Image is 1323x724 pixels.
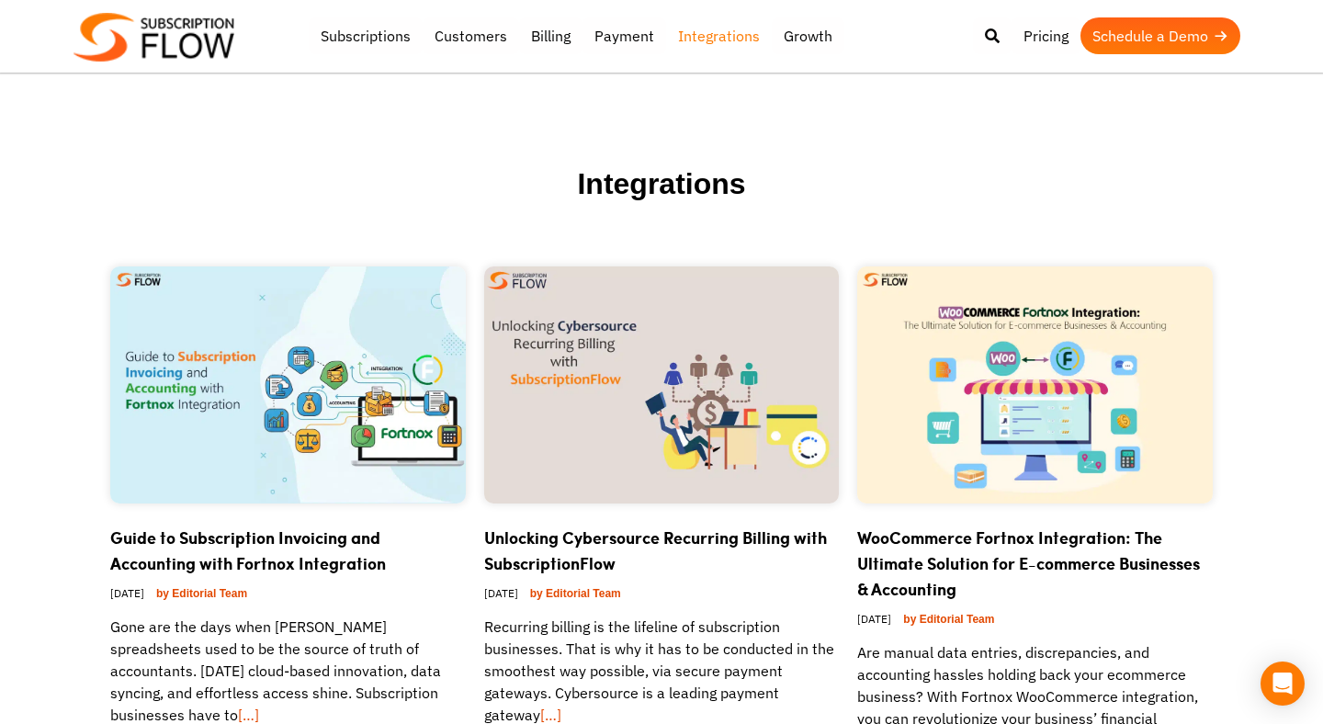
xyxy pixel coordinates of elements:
[110,576,466,616] div: [DATE]
[484,526,827,575] a: Unlocking Cybersource Recurring Billing with SubscriptionFlow
[1080,17,1240,54] a: Schedule a Demo
[110,526,386,575] a: Guide to Subscription Invoicing and Accounting with Fortnox Integration
[519,17,582,54] a: Billing
[73,13,234,62] img: Subscriptionflow
[523,583,628,605] a: by Editorial Team
[1012,17,1080,54] a: Pricing
[666,17,772,54] a: Integrations
[238,706,259,724] a: […]
[484,576,840,616] div: [DATE]
[110,165,1213,248] h1: Integrations
[857,266,1213,503] img: WooCommerce fortnox integration
[423,17,519,54] a: Customers
[896,608,1001,630] a: by Editorial Team
[857,602,1213,641] div: [DATE]
[582,17,666,54] a: Payment
[857,526,1200,601] a: WooCommerce Fortnox Integration: The Ultimate Solution for E-commerce Businesses & Accounting
[309,17,423,54] a: Subscriptions
[1261,662,1305,706] div: Open Intercom Messenger
[110,266,466,503] img: Subscription Invoicing and Accounting with Fortnox Integration
[149,583,254,605] a: by Editorial Team
[484,266,840,503] img: Cybersource-Recurring-Billing
[772,17,844,54] a: Growth
[540,706,561,724] a: […]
